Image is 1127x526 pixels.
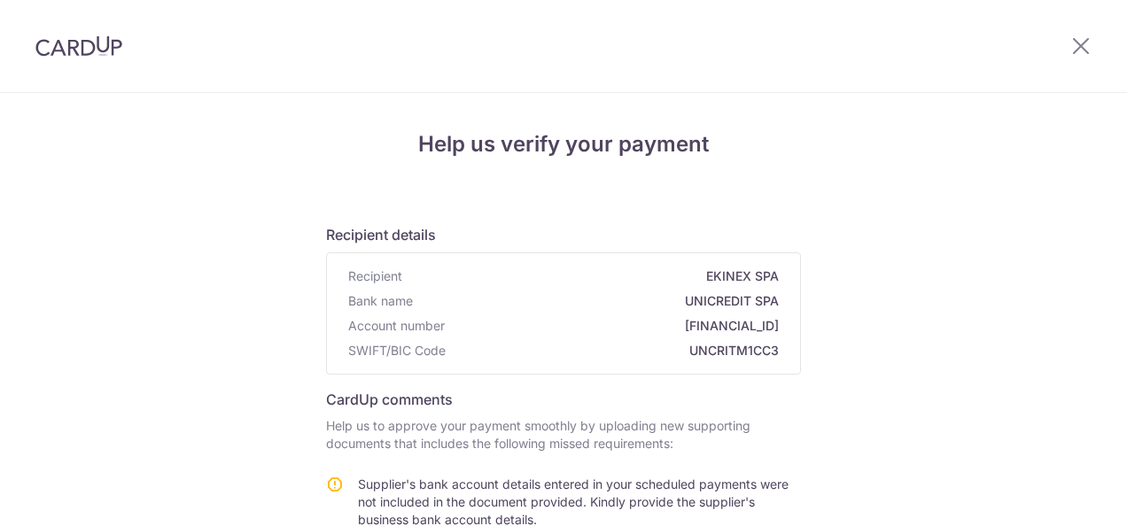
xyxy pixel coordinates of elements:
span: SWIFT/BIC Code [348,342,446,360]
span: [FINANCIAL_ID] [452,317,779,335]
h4: Help us verify your payment [326,128,801,160]
p: Help us to approve your payment smoothly by uploading new supporting documents that includes the ... [326,417,801,453]
span: Account number [348,317,445,335]
span: UNICREDIT SPA [420,292,779,310]
h6: CardUp comments [326,389,801,410]
span: Bank name [348,292,413,310]
span: UNCRITM1CC3 [453,342,779,360]
span: EKINEX SPA [409,267,779,285]
h6: Recipient details [326,224,801,245]
img: CardUp [35,35,122,57]
span: Recipient [348,267,402,285]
